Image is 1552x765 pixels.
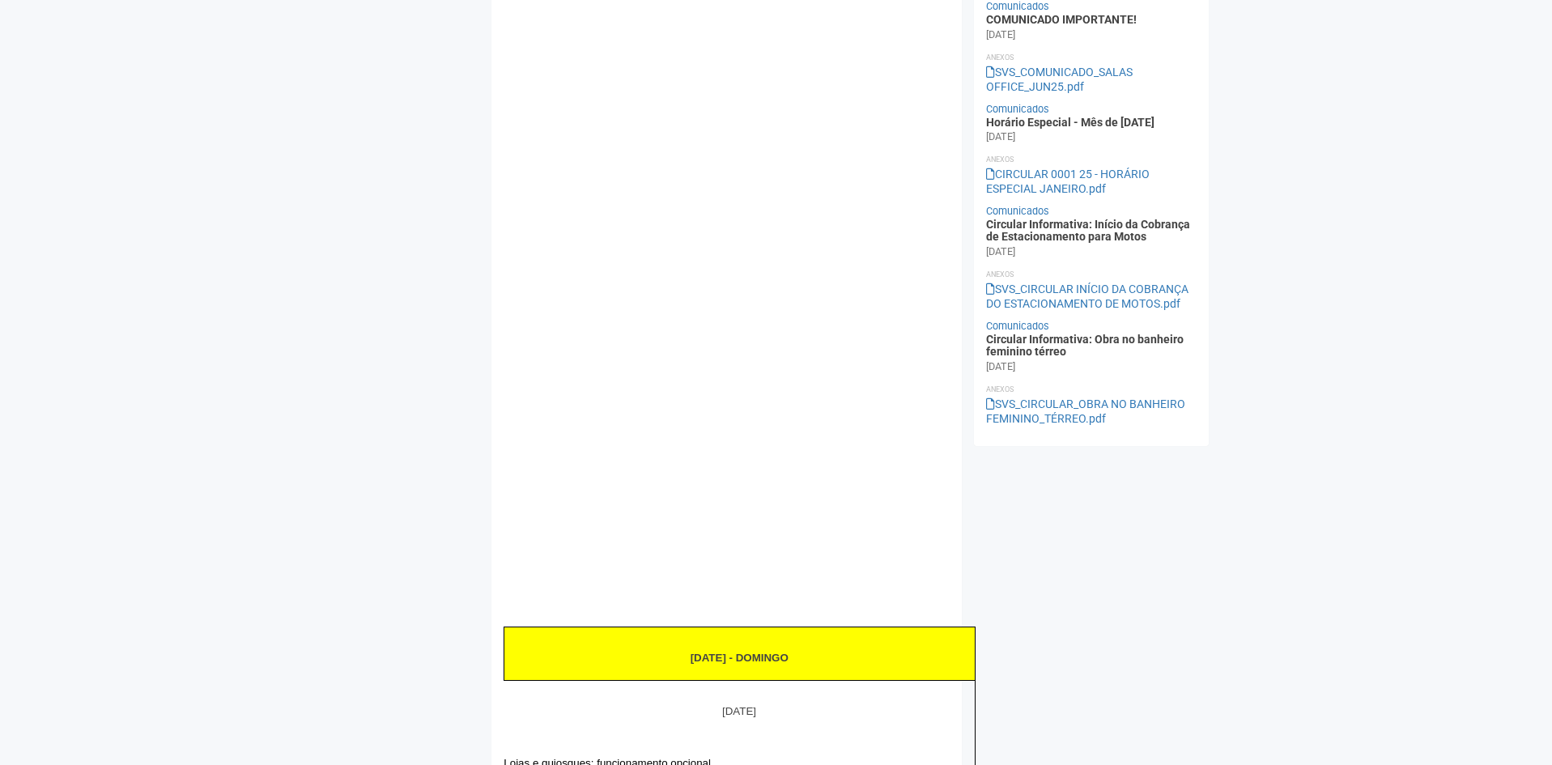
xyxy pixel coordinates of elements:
li: Anexos [986,152,1197,167]
div: [DATE] [986,130,1015,144]
li: Anexos [986,382,1197,397]
a: Circular Informativa: Obra no banheiro feminino térreo [986,333,1184,358]
a: SVS_CIRCULAR INÍCIO DA COBRANÇA DO ESTACIONAMENTO DE MOTOS.pdf [986,283,1188,310]
li: Anexos [986,50,1197,65]
div: [DATE] [986,359,1015,374]
a: Comunicados [986,103,1049,115]
a: Comunicados [986,320,1049,332]
span: [DATE] [722,705,756,717]
a: CIRCULAR 0001 25 - HORÁRIO ESPECIAL JANEIRO.pdf [986,168,1150,195]
div: [DATE] [986,28,1015,42]
a: Comunicados [986,205,1049,217]
a: SVS_CIRCULAR_OBRA NO BANHEIRO FEMININO_TÉRREO.pdf [986,397,1185,425]
a: Horário Especial - Mês de [DATE] [986,116,1154,129]
a: COMUNICADO IMPORTANTE! [986,13,1137,26]
a: SVS_COMUNICADO_SALAS OFFICE_JUN25.pdf [986,66,1133,93]
div: [DATE] [986,244,1015,259]
span: [DATE] - DOMINGO [691,652,789,664]
li: Anexos [986,267,1197,282]
a: Circular Informativa: Início da Cobrança de Estacionamento para Motos [986,218,1190,243]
